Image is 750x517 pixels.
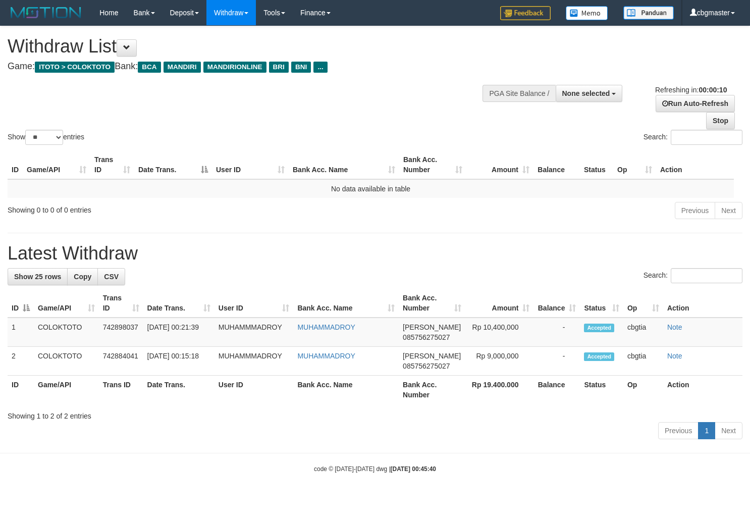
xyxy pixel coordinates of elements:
span: Copy 085756275027 to clipboard [403,333,450,341]
div: PGA Site Balance / [483,85,555,102]
img: MOTION_logo.png [8,5,84,20]
img: Feedback.jpg [500,6,551,20]
span: BCA [138,62,160,73]
th: Date Trans. [143,376,215,404]
th: Date Trans.: activate to sort column ascending [143,289,215,318]
h1: Latest Withdraw [8,243,742,264]
td: Rp 10,400,000 [465,318,533,347]
td: [DATE] 00:21:39 [143,318,215,347]
a: Previous [658,422,699,439]
th: Bank Acc. Number [399,376,465,404]
button: None selected [556,85,623,102]
td: - [533,318,580,347]
td: cbgtia [623,347,663,376]
a: Note [667,352,682,360]
strong: 00:00:10 [699,86,727,94]
td: 2 [8,347,34,376]
span: [PERSON_NAME] [403,323,461,331]
th: Bank Acc. Number: activate to sort column ascending [399,150,466,179]
th: Bank Acc. Name: activate to sort column ascending [289,150,399,179]
th: Balance: activate to sort column ascending [533,289,580,318]
td: 742884041 [99,347,143,376]
span: MANDIRIONLINE [203,62,266,73]
th: Amount: activate to sort column ascending [465,289,533,318]
a: Stop [706,112,735,129]
img: panduan.png [623,6,674,20]
td: [DATE] 00:15:18 [143,347,215,376]
th: User ID: activate to sort column ascending [212,150,289,179]
a: Next [715,422,742,439]
th: User ID: activate to sort column ascending [215,289,294,318]
h1: Withdraw List [8,36,490,57]
th: Action [663,376,742,404]
th: ID [8,376,34,404]
a: Previous [675,202,715,219]
label: Show entries [8,130,84,145]
td: No data available in table [8,179,734,198]
label: Search: [644,130,742,145]
td: 1 [8,318,34,347]
th: Bank Acc. Name [293,376,399,404]
td: MUHAMMMADROY [215,318,294,347]
th: Balance [533,150,580,179]
th: Game/API: activate to sort column ascending [34,289,99,318]
th: Bank Acc. Number: activate to sort column ascending [399,289,465,318]
th: Date Trans.: activate to sort column descending [134,150,212,179]
h4: Game: Bank: [8,62,490,72]
img: Button%20Memo.svg [566,6,608,20]
a: Show 25 rows [8,268,68,285]
th: Status [580,150,613,179]
a: MUHAMMADROY [297,352,355,360]
span: [PERSON_NAME] [403,352,461,360]
th: Op: activate to sort column ascending [613,150,656,179]
td: COLOKTOTO [34,347,99,376]
td: 742898037 [99,318,143,347]
th: Amount: activate to sort column ascending [466,150,533,179]
span: Show 25 rows [14,273,61,281]
th: Game/API [34,376,99,404]
div: Showing 0 to 0 of 0 entries [8,201,305,215]
span: Accepted [584,352,614,361]
span: Copy [74,273,91,281]
span: Accepted [584,324,614,332]
span: ... [313,62,327,73]
th: Rp 19.400.000 [465,376,533,404]
a: Next [715,202,742,219]
strong: [DATE] 00:45:40 [391,466,436,473]
span: MANDIRI [164,62,201,73]
th: Balance [533,376,580,404]
th: Status: activate to sort column ascending [580,289,623,318]
th: Op: activate to sort column ascending [623,289,663,318]
th: Trans ID: activate to sort column ascending [90,150,134,179]
a: Copy [67,268,98,285]
td: MUHAMMMADROY [215,347,294,376]
td: COLOKTOTO [34,318,99,347]
a: 1 [698,422,715,439]
th: Action [663,289,742,318]
th: Action [656,150,734,179]
div: Showing 1 to 2 of 2 entries [8,407,742,421]
td: - [533,347,580,376]
span: ITOTO > COLOKTOTO [35,62,115,73]
a: MUHAMMADROY [297,323,355,331]
th: Op [623,376,663,404]
span: Refreshing in: [655,86,727,94]
input: Search: [671,130,742,145]
select: Showentries [25,130,63,145]
th: Game/API: activate to sort column ascending [23,150,90,179]
th: Status [580,376,623,404]
label: Search: [644,268,742,283]
td: Rp 9,000,000 [465,347,533,376]
th: Bank Acc. Name: activate to sort column ascending [293,289,399,318]
span: BNI [291,62,311,73]
a: Run Auto-Refresh [656,95,735,112]
th: Trans ID [99,376,143,404]
th: User ID [215,376,294,404]
span: CSV [104,273,119,281]
td: cbgtia [623,318,663,347]
span: Copy 085756275027 to clipboard [403,362,450,370]
th: ID [8,150,23,179]
a: CSV [97,268,125,285]
small: code © [DATE]-[DATE] dwg | [314,466,436,473]
a: Note [667,323,682,331]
